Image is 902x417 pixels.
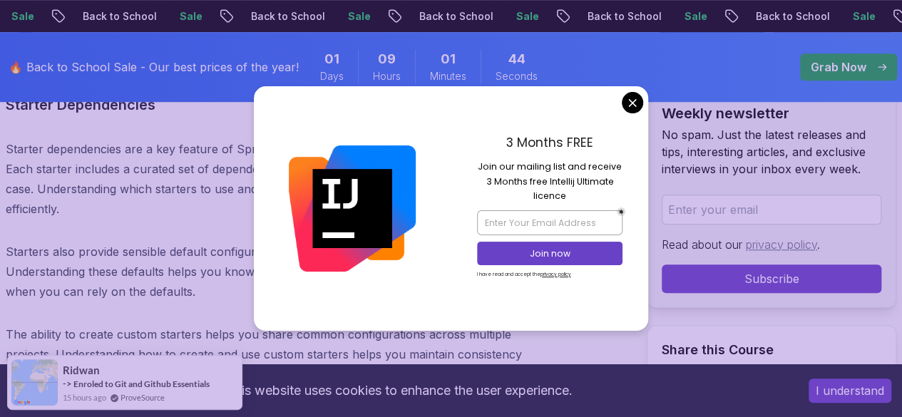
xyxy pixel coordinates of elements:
h3: Starter Dependencies [6,93,540,116]
p: Back to School [575,9,672,24]
div: This website uses cookies to enhance the user experience. [11,375,787,406]
p: 🔥 Back to School Sale - Our best prices of the year! [9,58,299,76]
img: provesource social proof notification image [11,359,58,406]
p: Back to School [239,9,336,24]
span: Days [320,69,344,83]
h2: Share this Course [662,340,881,360]
p: Sale [336,9,381,24]
a: Enroled to Git and Github Essentials [73,379,210,389]
span: 1 Days [324,49,339,69]
span: 9 Hours [378,49,396,69]
span: 15 hours ago [63,391,106,403]
p: The ability to create custom starters helps you share common configurations across multiple proje... [6,324,540,384]
p: Back to School [407,9,504,24]
p: No spam. Just the latest releases and tips, interesting articles, and exclusive interviews in you... [662,126,881,177]
span: ridwan [63,364,100,376]
p: Back to School [71,9,168,24]
span: Minutes [430,69,466,83]
p: Back to School [744,9,841,24]
span: Seconds [496,69,538,83]
span: 1 Minutes [441,49,456,69]
input: Enter your email [662,195,881,225]
p: Read about our . [662,236,881,253]
p: Starters also provide sensible default configurations that work for most applications. Understand... [6,242,540,302]
span: Hours [373,69,401,83]
p: Sale [841,9,886,24]
a: privacy policy [746,237,817,252]
p: Sale [168,9,213,24]
p: Starter dependencies are a key feature of Spring Boot that simplify dependency management. Each s... [6,139,540,219]
button: Accept cookies [809,379,891,403]
p: Sale [672,9,718,24]
button: Subscribe [662,264,881,293]
a: ProveSource [121,391,165,403]
span: -> [63,378,72,389]
span: 44 Seconds [508,49,526,69]
h2: Weekly newsletter [662,103,881,123]
p: Grab Now [811,58,866,76]
p: Sale [504,9,550,24]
